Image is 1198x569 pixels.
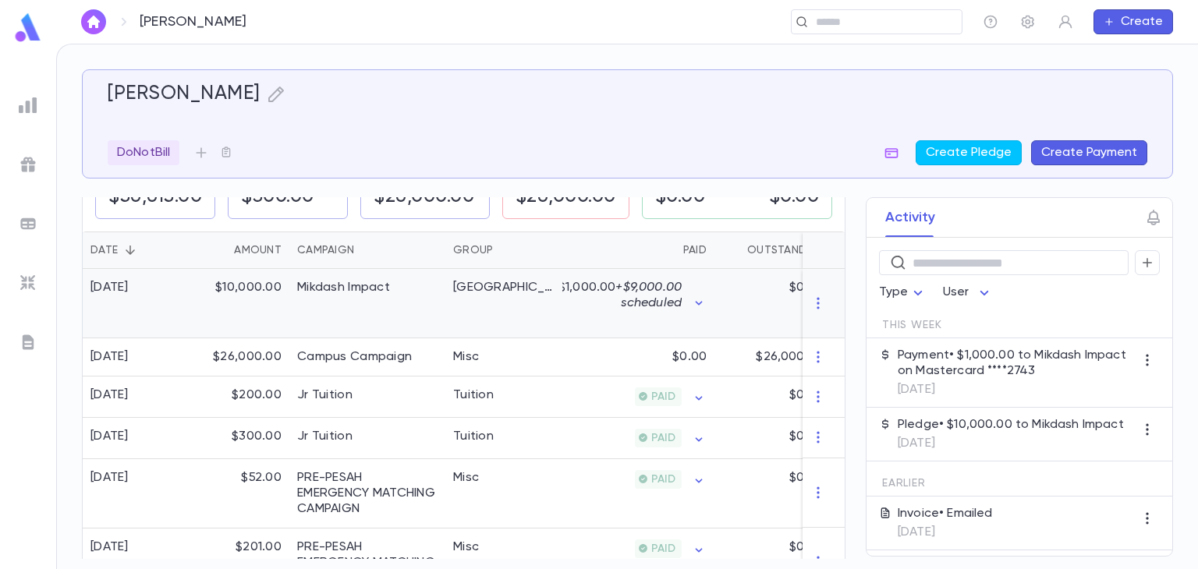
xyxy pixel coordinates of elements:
[19,214,37,233] img: batches_grey.339ca447c9d9533ef1741baa751efc33.svg
[374,186,476,209] h5: $26,000.00
[747,231,824,269] div: Outstanding
[108,83,261,106] h5: [PERSON_NAME]
[297,231,354,269] div: Campaign
[297,349,412,365] div: Campus Campaign
[898,525,993,540] p: [DATE]
[19,274,37,292] img: imports_grey.530a8a0e642e233f2baf0ef88e8c9fcb.svg
[882,319,942,331] span: This Week
[84,16,103,28] img: home_white.a664292cf8c1dea59945f0da9f25487c.svg
[916,140,1022,165] button: Create Pledge
[108,186,202,209] h5: $36,613.00
[354,238,379,263] button: Sort
[714,231,831,269] div: Outstanding
[90,429,129,444] div: [DATE]
[19,333,37,352] img: letters_grey.7941b92b52307dd3b8a917253454ce1c.svg
[789,280,824,295] p: $0.00
[898,506,993,521] p: Invoice • Emailed
[898,348,1135,379] p: Payment • $1,000.00 to Mikdash Impact on Mastercard ****2743
[898,382,1135,398] p: [DATE]
[297,470,438,517] div: PRE-PESAH EMERGENCY MATCHING CAMPAIGN
[297,387,353,403] div: Jr Tuition
[453,349,479,365] div: Misc
[683,231,707,269] div: Paid
[453,231,493,269] div: Group
[898,436,1124,451] p: [DATE]
[117,145,170,161] p: DoNotBill
[19,155,37,174] img: campaigns_grey.99e729a5f7ee94e3726e6486bddda8f1.svg
[83,231,188,269] div: Date
[453,429,494,444] div: Tuition
[241,186,335,209] h5: $500.00
[789,387,824,403] p: $0.00
[289,231,445,269] div: Campaign
[615,281,682,309] span: + $9,000.00 scheduled
[297,280,390,295] div: Mikdash Impact
[882,477,926,489] span: Earlier
[90,280,129,295] div: [DATE]
[722,238,747,263] button: Sort
[90,349,129,365] div: [DATE]
[297,429,353,444] div: Jr Tuition
[118,238,143,263] button: Sort
[943,277,994,308] div: User
[188,376,289,418] div: $200.00
[234,231,282,269] div: Amount
[188,231,289,269] div: Amount
[898,417,1124,433] p: Pledge • $10,000.00 to Mikdash Impact
[885,198,935,237] button: Activity
[453,539,479,555] div: Misc
[445,231,562,269] div: Group
[12,12,44,43] img: logo
[140,13,246,30] p: [PERSON_NAME]
[943,286,969,299] span: User
[789,429,824,444] p: $0.00
[672,349,707,365] p: $0.00
[879,286,909,299] span: Type
[645,542,682,555] span: PAID
[453,387,494,403] div: Tuition
[90,387,129,403] div: [DATE]
[655,186,750,209] h5: $0.00
[789,470,824,486] p: $0.00
[453,470,479,486] div: Misc
[562,231,714,269] div: Paid
[188,269,289,338] div: $10,000.00
[19,96,37,115] img: reports_grey.c525e4749d1bce6a11f5fe2a8de1b229.svg
[516,186,616,209] h5: $26,000.00
[645,473,682,486] span: PAID
[188,418,289,459] div: $300.00
[90,231,118,269] div: Date
[453,280,555,295] div: Jerusalem
[90,470,129,486] div: [DATE]
[1031,140,1147,165] button: Create Payment
[1093,9,1173,34] button: Create
[558,280,682,311] p: $1,000.00
[756,349,824,365] p: $26,000.00
[188,338,289,376] div: $26,000.00
[209,238,234,263] button: Sort
[769,186,820,209] h5: $0.00
[108,140,179,165] div: DoNotBill
[493,238,518,263] button: Sort
[90,539,129,555] div: [DATE]
[645,391,682,403] span: PAID
[188,459,289,528] div: $52.00
[658,238,683,263] button: Sort
[879,277,927,308] div: Type
[645,432,682,444] span: PAID
[789,539,824,555] p: $0.00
